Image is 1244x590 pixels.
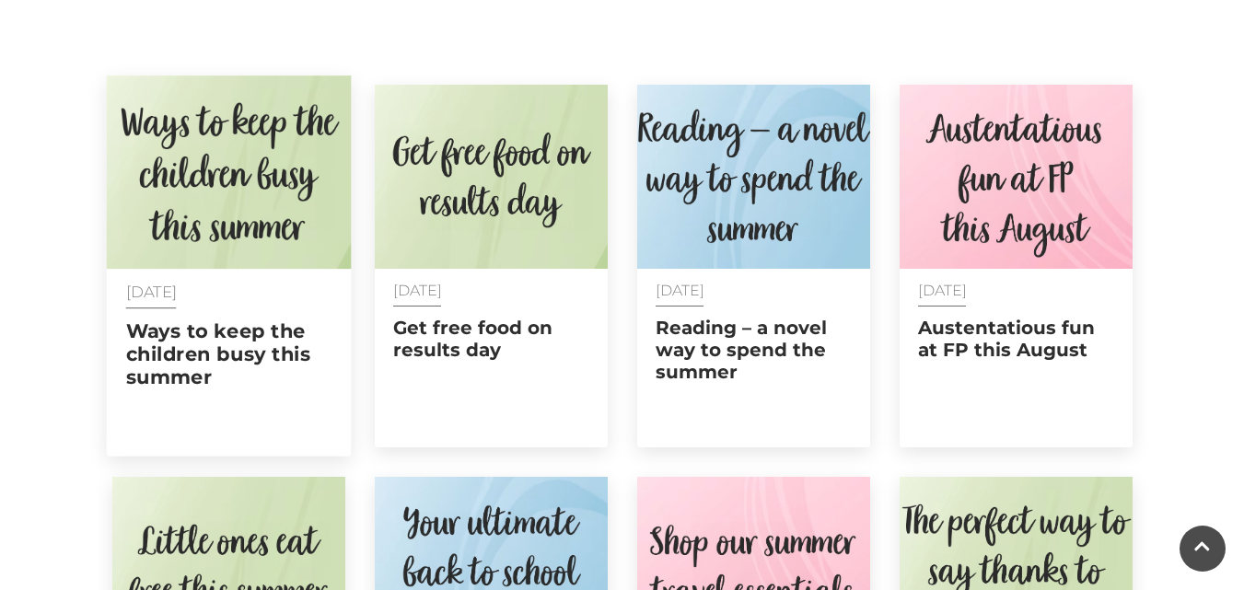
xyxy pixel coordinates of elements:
a: [DATE] Ways to keep the children busy this summer [106,75,351,457]
a: [DATE] Reading – a novel way to spend the summer [637,85,870,447]
h2: Reading – a novel way to spend the summer [656,317,852,383]
p: [DATE] [656,283,852,298]
a: [DATE] Get free food on results day [375,85,608,447]
h2: Ways to keep the children busy this summer [125,319,331,389]
h2: Austentatious fun at FP this August [918,317,1114,361]
h2: Get free food on results day [393,317,589,361]
p: [DATE] [918,283,1114,298]
a: [DATE] Austentatious fun at FP this August [900,85,1133,447]
p: [DATE] [393,283,589,298]
p: [DATE] [125,283,331,300]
